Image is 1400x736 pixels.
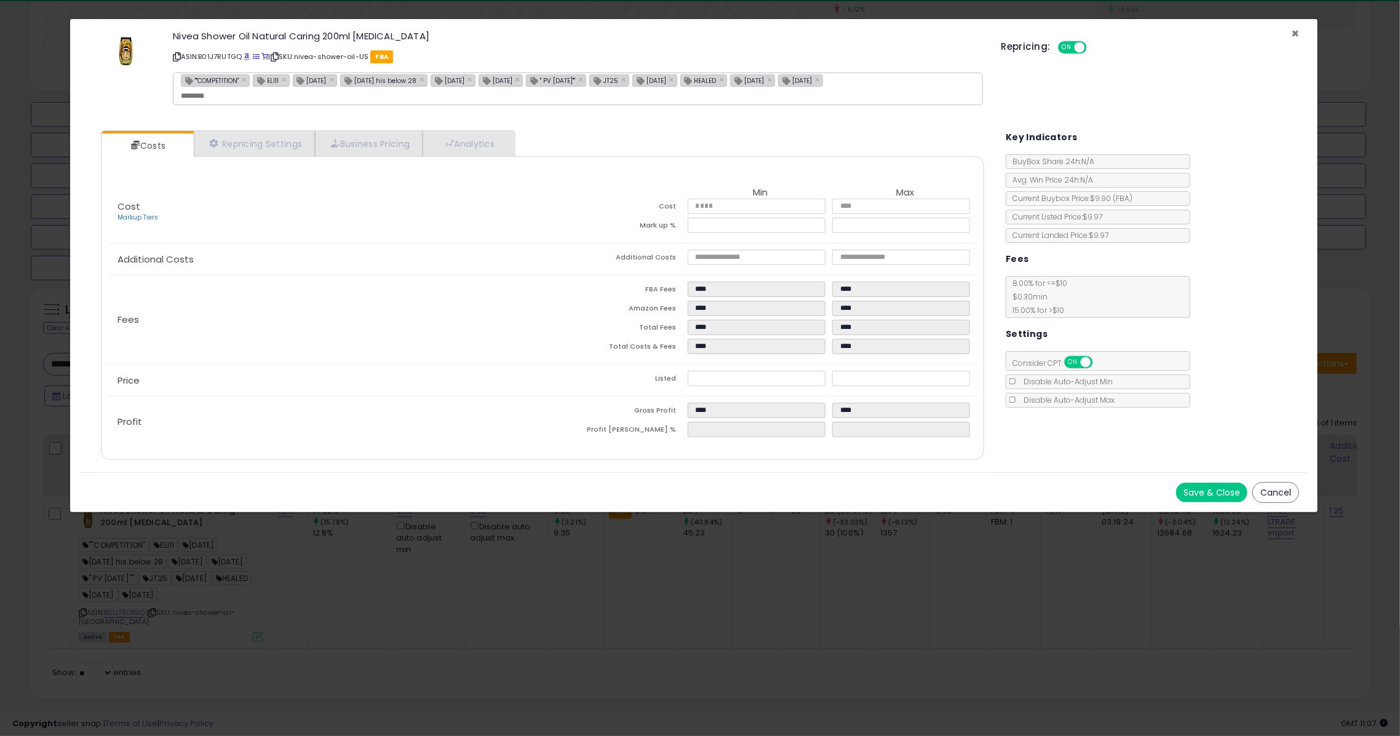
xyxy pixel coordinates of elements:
p: Cost [108,202,543,223]
p: Profit [108,417,543,427]
span: ELI11 [253,75,279,85]
a: × [669,74,677,85]
a: × [515,74,523,85]
span: Disable Auto-Adjust Max [1017,395,1115,405]
span: Avg. Win Price 24h: N/A [1006,175,1093,185]
span: HEALED [681,75,717,85]
span: OFF [1091,357,1111,368]
h5: Repricing: [1001,42,1051,52]
td: Additional Costs [543,250,688,269]
span: Current Listed Price: $9.97 [1006,212,1102,222]
a: × [242,74,249,85]
h5: Settings [1006,326,1048,342]
span: JT25 [590,75,618,85]
span: [DATE] [633,75,666,85]
p: Price [108,376,543,386]
a: Analytics [423,131,514,156]
span: [DATE] [731,75,764,85]
span: Consider CPT: [1006,358,1109,368]
a: × [621,74,629,85]
span: [DATE] his below 28 [341,75,416,85]
span: [DATE] [779,75,812,85]
span: Current Buybox Price: [1006,193,1132,204]
span: [DATE] [479,75,512,85]
span: FBA [370,50,393,63]
td: Amazon Fees [543,301,688,320]
td: Mark up % [543,218,688,237]
h3: Nivea Shower Oil Natural Caring 200ml [MEDICAL_DATA] [173,31,982,41]
a: Markup Tiers [117,213,158,222]
span: Current Landed Price: $9.97 [1006,230,1108,240]
p: ASIN: B01J7RUTGQ | SKU: nivea-shower-oil-US [173,47,982,66]
p: Fees [108,315,543,325]
td: Listed [543,371,688,390]
td: Profit [PERSON_NAME] % [543,422,688,441]
span: 8.00 % for <= $10 [1006,278,1067,315]
a: Your listing only [261,52,268,61]
span: [DATE] [293,75,327,85]
td: Cost [543,199,688,218]
td: FBA Fees [543,282,688,301]
h5: Fees [1006,251,1029,267]
span: BuyBox Share 24h: N/A [1006,156,1094,167]
a: × [815,74,822,85]
button: Save & Close [1176,483,1247,502]
span: OFF [1084,42,1104,53]
span: ( FBA ) [1113,193,1132,204]
a: × [767,74,774,85]
span: " PV [DATE]"" [527,75,575,85]
a: × [578,74,586,85]
span: × [1291,25,1299,42]
a: Costs [101,133,193,158]
th: Max [832,188,977,199]
span: $9.90 [1090,193,1132,204]
td: Total Costs & Fees [543,339,688,358]
h5: Key Indicators [1006,130,1078,145]
a: Business Pricing [315,131,423,156]
td: Total Fees [543,320,688,339]
a: Repricing Settings [194,131,316,156]
a: BuyBox page [244,52,250,61]
a: × [282,74,289,85]
th: Min [688,188,833,199]
span: $0.30 min [1006,291,1048,302]
a: All offer listings [253,52,260,61]
span: Disable Auto-Adjust Min [1017,376,1113,387]
img: 41ltwdmkDML._SL60_.jpg [112,31,140,68]
span: ""COMPETITION" [181,75,239,85]
span: 15.00 % for > $10 [1006,305,1064,315]
p: Additional Costs [108,255,543,264]
span: ON [1059,42,1075,53]
span: ON [1065,357,1081,368]
button: Cancel [1252,482,1299,503]
a: × [330,74,337,85]
a: × [467,74,475,85]
a: × [720,74,727,85]
span: [DATE] [431,75,464,85]
td: Gross Profit [543,403,688,422]
a: × [420,74,427,85]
